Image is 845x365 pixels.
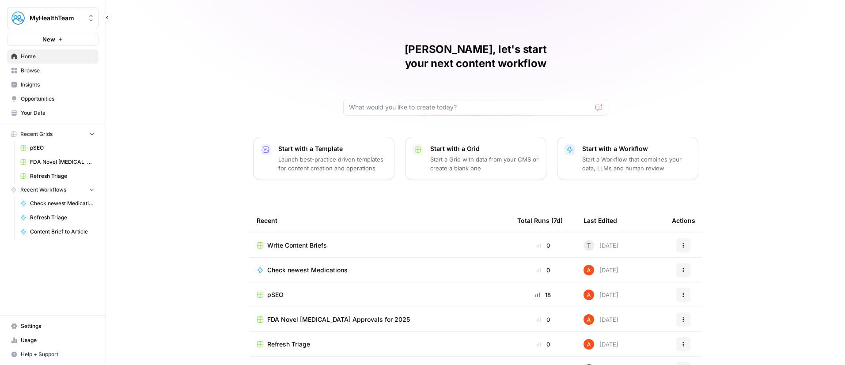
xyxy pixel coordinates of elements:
div: [DATE] [584,290,618,300]
div: Actions [672,208,695,233]
a: Refresh Triage [257,340,503,349]
span: Check newest Medications [30,199,95,207]
a: Your Data [7,106,99,120]
div: 18 [517,290,569,299]
span: Your Data [21,109,95,117]
span: pSEO [30,144,95,152]
button: Start with a GridStart a Grid with data from your CMS or create a blank one [405,137,546,180]
div: Total Runs (7d) [517,208,563,233]
div: [DATE] [584,240,618,251]
a: Home [7,49,99,64]
a: Write Content Briefs [257,241,503,250]
span: Refresh Triage [30,214,95,222]
span: FDA Novel [MEDICAL_DATA] Approvals for 2025 [30,158,95,166]
a: Insights [7,78,99,92]
div: 0 [517,315,569,324]
button: New [7,33,99,46]
span: pSEO [267,290,284,299]
button: Help + Support [7,347,99,361]
span: Help + Support [21,350,95,358]
a: FDA Novel [MEDICAL_DATA] Approvals for 2025 [257,315,503,324]
button: Recent Grids [7,128,99,141]
a: FDA Novel [MEDICAL_DATA] Approvals for 2025 [16,155,99,169]
span: Refresh Triage [30,172,95,180]
img: cje7zb9ux0f2nqyv5qqgv3u0jxek [584,339,594,350]
p: Start with a Template [278,144,387,153]
a: Check newest Medications [16,196,99,211]
div: [DATE] [584,265,618,275]
button: Start with a TemplateLaunch best-practice driven templates for content creation and operations [253,137,394,180]
div: [DATE] [584,339,618,350]
a: pSEO [257,290,503,299]
span: Settings [21,322,95,330]
a: Usage [7,333,99,347]
span: Insights [21,81,95,89]
p: Start with a Workflow [582,144,691,153]
span: Browse [21,67,95,75]
span: Check newest Medications [267,266,348,275]
span: Refresh Triage [267,340,310,349]
h1: [PERSON_NAME], let's start your next content workflow [343,42,608,71]
p: Start a Workflow that combines your data, LLMs and human review [582,155,691,173]
button: Recent Workflows [7,183,99,196]
a: pSEO [16,141,99,155]
a: Refresh Triage [16,169,99,183]
img: cje7zb9ux0f2nqyv5qqgv3u0jxek [584,314,594,325]
span: Recent Workflows [20,186,66,194]
img: MyHealthTeam Logo [10,10,26,26]
img: cje7zb9ux0f2nqyv5qqgv3u0jxek [584,265,594,275]
div: 0 [517,266,569,275]
a: Opportunities [7,92,99,106]
span: Usage [21,336,95,344]
span: Write Content Briefs [267,241,327,250]
a: Content Brief to Article [16,225,99,239]
button: Start with a WorkflowStart a Workflow that combines your data, LLMs and human review [557,137,698,180]
div: Last Edited [584,208,617,233]
a: Check newest Medications [257,266,503,275]
p: Start a Grid with data from your CMS or create a blank one [430,155,539,173]
span: New [42,35,55,44]
img: cje7zb9ux0f2nqyv5qqgv3u0jxek [584,290,594,300]
p: Start with a Grid [430,144,539,153]
div: Recent [257,208,503,233]
div: 0 [517,340,569,349]
span: Recent Grids [20,130,53,138]
span: T [587,241,591,250]
button: Workspace: MyHealthTeam [7,7,99,29]
div: 0 [517,241,569,250]
span: Home [21,53,95,60]
span: FDA Novel [MEDICAL_DATA] Approvals for 2025 [267,315,410,324]
a: Refresh Triage [16,211,99,225]
p: Launch best-practice driven templates for content creation and operations [278,155,387,173]
span: Opportunities [21,95,95,103]
a: Settings [7,319,99,333]
input: What would you like to create today? [349,103,592,112]
span: MyHealthTeam [30,14,83,23]
a: Browse [7,64,99,78]
span: Content Brief to Article [30,228,95,236]
div: [DATE] [584,314,618,325]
